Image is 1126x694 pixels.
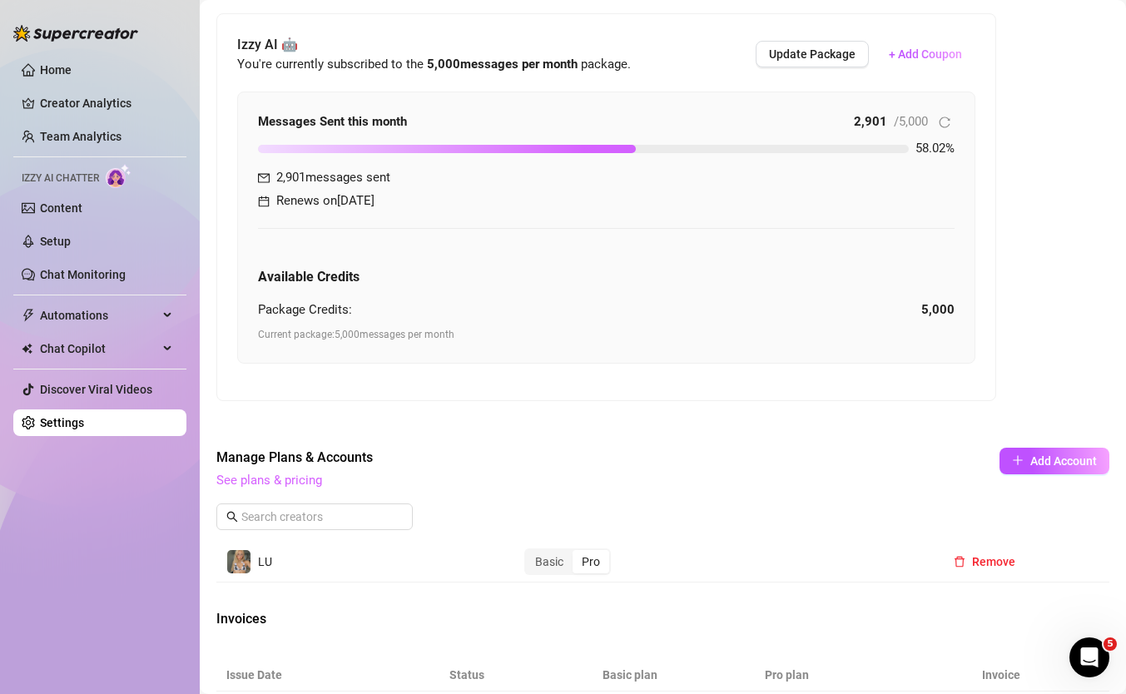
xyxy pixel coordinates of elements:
[40,90,173,116] a: Creator Analytics
[258,327,955,343] span: Current package: 5,000 messages per month
[237,34,631,55] span: Izzy AI 🤖
[940,548,1029,575] button: Remove
[573,550,609,573] div: Pro
[755,659,894,692] th: Pro plan
[921,302,955,317] strong: 5,000
[1069,637,1109,677] iframe: Intercom live chat
[13,25,138,42] img: logo-BBDzfeDw.svg
[40,201,82,215] a: Content
[216,609,496,629] span: Invoices
[216,473,322,488] a: See plans & pricing
[894,114,928,129] span: / 5,000
[889,47,962,61] span: + Add Coupon
[893,659,1109,692] th: Invoice
[258,267,955,287] h5: Available Credits
[40,383,152,396] a: Discover Viral Videos
[22,309,35,322] span: thunderbolt
[915,141,955,156] span: 58.02 %
[854,114,887,129] strong: 2,901
[40,416,84,429] a: Settings
[1000,448,1109,474] button: Add Account
[939,116,950,128] span: reload
[216,448,886,468] span: Manage Plans & Accounts
[972,555,1015,568] span: Remove
[237,57,631,72] span: You're currently subscribed to the package.
[226,511,238,523] span: search
[769,47,856,61] span: Update Package
[40,268,126,281] a: Chat Monitoring
[876,41,975,67] button: + Add Coupon
[276,191,375,211] span: Renews on [DATE]
[241,508,389,526] input: Search creators
[106,164,131,188] img: AI Chatter
[526,550,573,573] div: Basic
[1012,454,1024,466] span: plus
[258,302,352,317] span: Package Credits:
[593,659,755,692] th: Basic plan
[22,343,32,354] img: Chat Copilot
[427,57,578,72] strong: 5,000 messages per month
[40,63,72,77] a: Home
[258,114,407,129] strong: Messages Sent this month
[439,659,593,692] th: Status
[40,335,158,362] span: Chat Copilot
[258,555,272,568] span: LU
[22,171,99,186] span: Izzy AI Chatter
[524,548,611,575] div: segmented control
[276,168,390,188] span: 2,901 messages sent
[1030,454,1097,468] span: Add Account
[1104,637,1117,651] span: 5
[756,41,869,67] button: Update Package
[40,235,71,248] a: Setup
[40,302,158,329] span: Automations
[258,196,270,207] span: calendar
[954,556,965,568] span: delete
[227,550,250,573] img: LU
[40,130,122,143] a: Team Analytics
[258,172,270,184] span: mail
[216,659,439,692] th: Issue Date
